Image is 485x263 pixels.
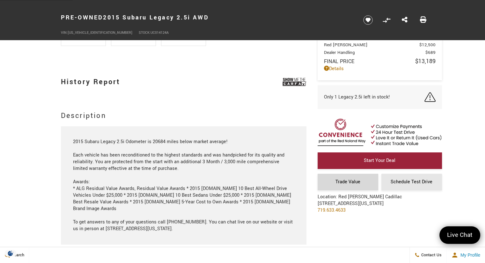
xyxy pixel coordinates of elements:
[61,110,306,121] h2: Description
[420,252,442,258] span: Contact Us
[447,247,485,263] button: Open user profile menu
[324,58,415,65] span: Final Price
[318,194,402,218] div: Location: Red [PERSON_NAME] Cadillac [STREET_ADDRESS][US_STATE]
[324,57,436,65] a: Final Price $13,189
[324,42,436,48] a: Red [PERSON_NAME] $12,500
[151,30,169,35] span: UC014124A
[381,174,442,190] a: Schedule Test Drive
[61,5,353,30] h1: 2015 Subaru Legacy 2.5i AWD
[425,49,436,55] span: $689
[61,73,121,91] h2: History Report
[391,179,432,185] span: Schedule Test Drive
[283,74,306,90] img: Show me the Carfax
[420,16,426,24] a: Print this Pre-Owned 2015 Subaru Legacy 2.5i AWD
[335,179,360,185] span: Trade Value
[318,152,442,169] a: Start Your Deal
[61,13,103,22] strong: Pre-Owned
[3,250,18,257] section: Click to Open Cookie Consent Modal
[361,15,375,25] button: Save vehicle
[364,157,395,164] span: Start Your Deal
[61,30,68,35] span: VIN:
[402,16,408,24] a: Share this Pre-Owned 2015 Subaru Legacy 2.5i AWD
[139,30,151,35] span: Stock:
[3,250,18,257] img: Opt-Out Icon
[318,174,378,190] a: Trade Value
[324,49,425,55] span: Dealer Handling
[419,42,436,48] span: $12,500
[68,30,132,35] span: [US_VEHICLE_IDENTIFICATION_NUMBER]
[439,226,480,244] a: Live Chat
[324,49,436,55] a: Dealer Handling $689
[73,138,294,232] div: 2015 Subaru Legacy 2.5i Odometer is 20684 miles below market average! Each vehicle has been recon...
[324,65,436,72] a: Details
[415,57,436,65] span: $13,189
[318,207,346,214] a: 719.633.4633
[382,15,391,25] button: Compare Vehicle
[444,231,476,239] span: Live Chat
[458,252,480,258] span: My Profile
[324,94,390,100] span: Only 1 Legacy 2.5i left in stock!
[324,42,419,48] span: Red [PERSON_NAME]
